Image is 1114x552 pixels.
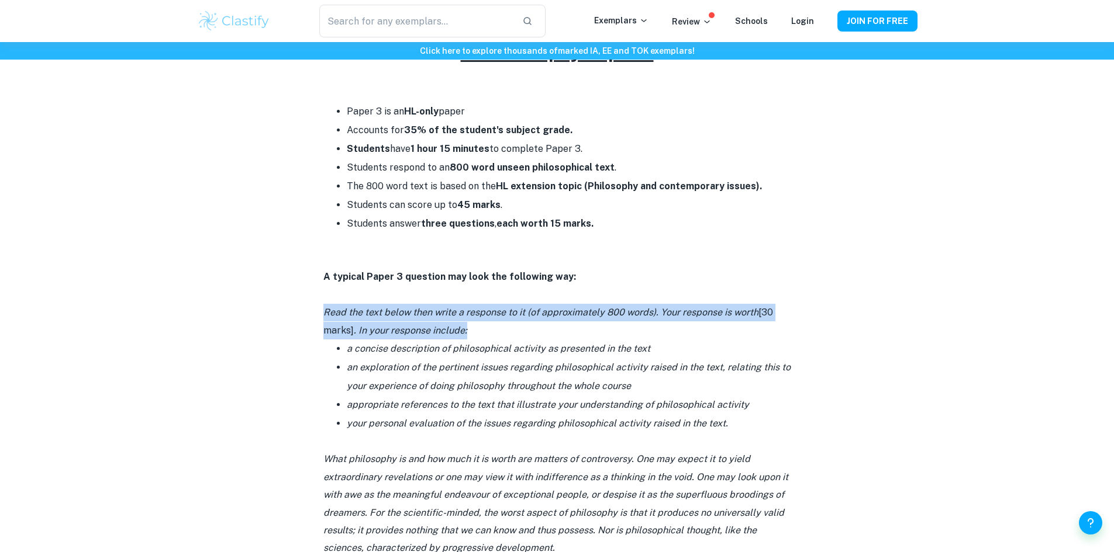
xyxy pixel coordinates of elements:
[347,102,791,121] li: Paper 3 is an paper
[404,124,572,136] strong: 35% of the student's subject grade.
[496,180,762,192] strong: HL extension topic (Philosophy and contemporary issues).
[347,121,791,140] li: Accounts for
[404,106,439,117] strong: HL-only
[594,14,649,27] p: Exemplars
[347,399,749,410] i: appropriate references to the text that illustrate your understanding of philosophical activity
[791,16,814,26] a: Login
[323,307,758,318] i: Read the text below then write a response to it (of approximately 800 words). Your response is worth
[347,177,791,196] li: The 800 word text is based on the
[347,343,650,354] i: a concise description of philosophical activity as presented in the text
[323,304,791,339] p: [30 marks]
[319,5,512,37] input: Search for any exemplars...
[347,214,791,233] li: Students answer ,
[347,196,791,214] li: Students can score up to .
[347,140,791,158] li: have to complete Paper 3.
[672,15,712,28] p: Review
[347,158,791,177] li: Students respond to an .
[837,11,918,32] button: JOIN FOR FREE
[2,44,1112,57] h6: Click here to explore thousands of marked IA, EE and TOK exemplars !
[347,418,728,429] i: your personal evaluation of the issues regarding philosophical activity raised in the text.
[323,271,576,282] strong: A typical Paper 3 question may look the following way:
[347,143,390,154] strong: Students
[1079,511,1102,534] button: Help and Feedback
[450,162,615,173] strong: 800 word unseen philosophical text
[461,41,654,63] u: IB Philosophy Paper 3
[735,16,768,26] a: Schools
[421,218,495,229] strong: three questions
[457,199,501,210] strong: 45 marks
[411,143,489,154] strong: 1 hour 15 minutes
[197,9,271,33] img: Clastify logo
[496,218,594,229] strong: each worth 15 marks.
[347,362,791,391] i: an exploration of the pertinent issues regarding philosophical activity raised in the text, relat...
[354,325,467,336] i: . In your response include:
